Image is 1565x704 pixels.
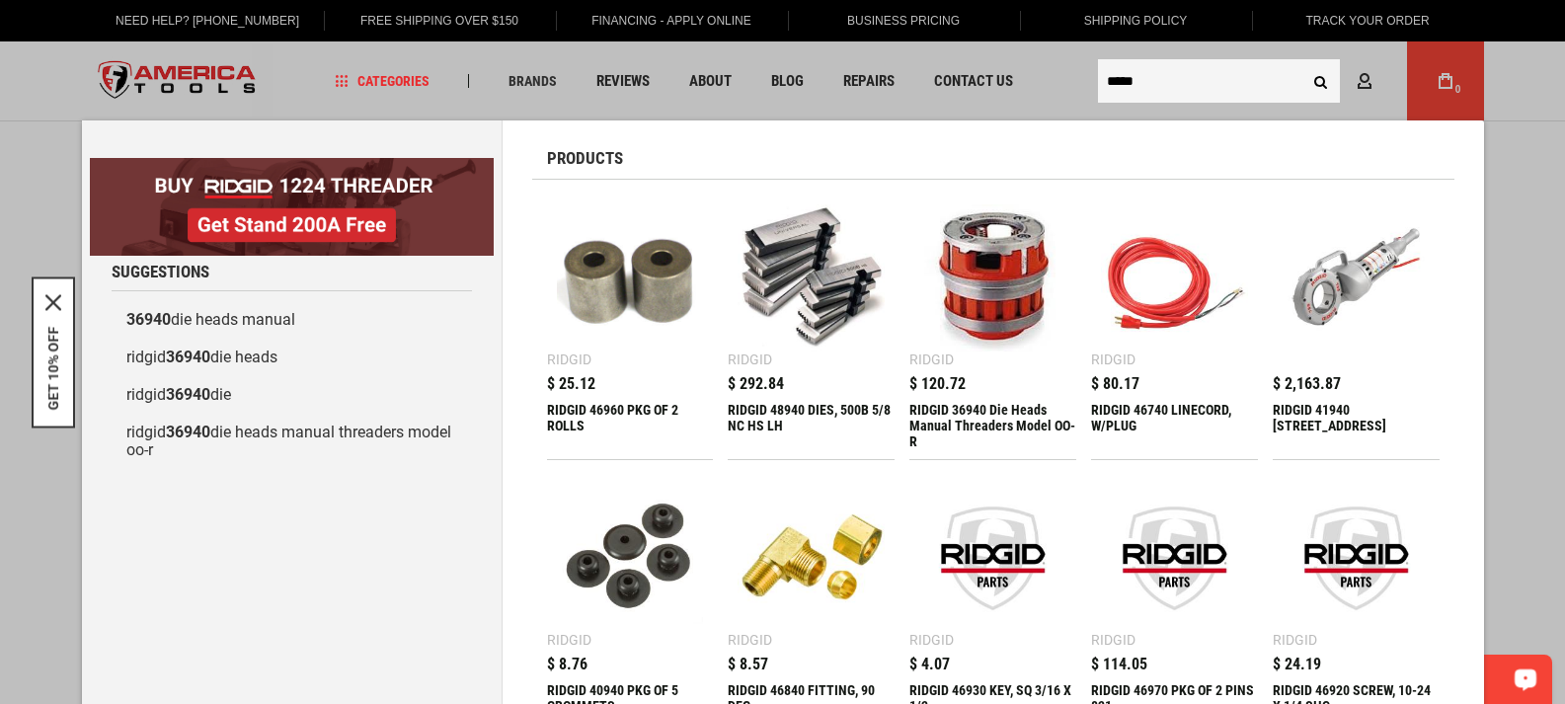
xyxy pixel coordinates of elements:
img: RIDGID 41940 700 Power Drive [1283,204,1430,352]
div: Ridgid [1091,352,1135,366]
img: RIDGID 46740 LINECORD, W/PLUG [1101,204,1248,352]
button: Close [45,294,61,310]
span: Products [547,150,623,167]
span: $ 8.76 [547,657,587,672]
div: RIDGID 36940 Die Heads Manual Threaders Model OO-R [909,402,1076,449]
p: Chat now [28,30,223,45]
a: ridgid36940die [112,376,472,414]
div: RIDGID 48940 DIES, 500B 5/8 NC HS LH [728,402,895,449]
span: $ 25.12 [547,376,595,392]
a: Brands [500,68,566,95]
div: Ridgid [547,633,591,647]
span: $ 24.19 [1273,657,1321,672]
div: Ridgid [728,352,772,366]
b: 36940 [126,310,171,329]
img: RIDGID 46840 FITTING, 90 DEG [738,485,885,632]
img: RIDGID 36940 Die Heads Manual Threaders Model OO-R [919,204,1066,352]
button: Open LiveChat chat widget [227,26,251,49]
span: $ 8.57 [728,657,768,672]
div: Ridgid [909,633,954,647]
b: 36940 [166,423,210,441]
div: Ridgid [728,633,772,647]
button: Search [1302,62,1340,100]
span: Suggestions [112,264,209,280]
div: RIDGID 41940 700 Power Drive [1273,402,1440,449]
svg: close icon [45,294,61,310]
span: $ 2,163.87 [1273,376,1341,392]
span: $ 4.07 [909,657,950,672]
a: RIDGID 36940 Die Heads Manual Threaders Model OO-R Ridgid $ 120.72 RIDGID 36940 Die Heads Manual ... [909,195,1076,459]
span: $ 120.72 [909,376,966,392]
img: RIDGID 46970 PKG OF 2 PINS 821 [1101,485,1248,632]
a: Categories [326,68,438,95]
b: 36940 [166,385,210,404]
a: RIDGID 46960 PKG OF 2 ROLLS Ridgid $ 25.12 RIDGID 46960 PKG OF 2 ROLLS [547,195,714,459]
div: Ridgid [1273,633,1317,647]
img: RIDGID 46930 KEY, SQ 3/16 X 1/2 [919,485,1066,632]
img: RIDGID 46960 PKG OF 2 ROLLS [557,204,704,352]
img: RIDGID 40940 PKG OF 5 GROMMETS [557,485,704,632]
span: Brands [509,74,557,88]
a: RIDGID 46740 LINECORD, W/PLUG Ridgid $ 80.17 RIDGID 46740 LINECORD, W/PLUG [1091,195,1258,459]
div: RIDGID 46740 LINECORD, W/PLUG [1091,402,1258,449]
span: $ 114.05 [1091,657,1147,672]
div: Ridgid [1091,633,1135,647]
a: RIDGID 41940 700 Power Drive $ 2,163.87 RIDGID 41940 [STREET_ADDRESS] [1273,195,1440,459]
div: Ridgid [909,352,954,366]
img: RIDGID 48940 DIES, 500B 5/8 NC HS LH [738,204,885,352]
a: BOGO: Buy RIDGID® 1224 Threader, Get Stand 200A Free! [90,158,494,173]
a: 36940die heads manual [112,301,472,339]
a: ridgid36940die heads [112,339,472,376]
span: $ 292.84 [728,376,784,392]
a: RIDGID 48940 DIES, 500B 5/8 NC HS LH Ridgid $ 292.84 RIDGID 48940 DIES, 500B 5/8 NC HS LH [728,195,895,459]
div: RIDGID 46960 PKG OF 2 ROLLS [547,402,714,449]
img: RIDGID 46920 SCREW, 10-24 X 1/4 SHC [1283,485,1430,632]
img: BOGO: Buy RIDGID® 1224 Threader, Get Stand 200A Free! [90,158,494,256]
button: GET 10% OFF [45,326,61,410]
b: 36940 [166,348,210,366]
div: Ridgid [547,352,591,366]
span: $ 80.17 [1091,376,1139,392]
a: ridgid36940die heads manual threaders model oo-r [112,414,472,469]
span: Categories [335,74,430,88]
